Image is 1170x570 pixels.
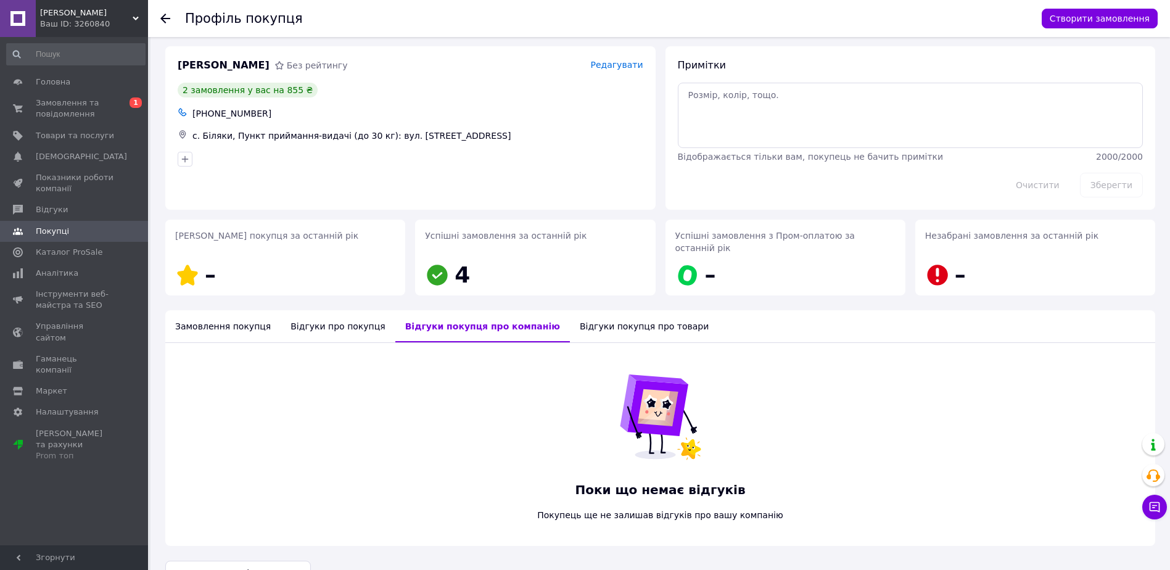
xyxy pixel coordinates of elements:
span: Поки що немає відгуків [520,481,801,499]
span: – [705,262,716,287]
img: Поки що немає відгуків [611,368,709,466]
span: – [955,262,966,287]
button: Створити замовлення [1042,9,1158,28]
span: Інструменти веб-майстра та SEO [36,289,114,311]
span: Покупці [36,226,69,237]
span: Примітки [678,59,726,71]
span: Маркет [36,386,67,397]
span: Замовлення та повідомлення [36,97,114,120]
span: [PERSON_NAME] покупця за останній рік [175,231,358,241]
div: 2 замовлення у вас на 855 ₴ [178,83,318,97]
h1: Профіль покупця [185,11,303,26]
div: Ваш ID: 3260840 [40,19,148,30]
span: 2000 / 2000 [1096,152,1143,162]
span: Гаманець компанії [36,353,114,376]
span: Головна [36,76,70,88]
span: 1 [130,97,142,108]
span: Незабрані замовлення за останній рік [925,231,1098,241]
button: Чат з покупцем [1142,495,1167,519]
span: Каталог ProSale [36,247,102,258]
div: Відгуки про покупця [281,310,395,342]
div: Відгуки покупця про компанію [395,310,570,342]
span: – [205,262,216,287]
div: Відгуки покупця про товари [570,310,719,342]
span: Без рейтингу [287,60,348,70]
span: 4 [455,262,470,287]
span: Покупець ще не залишав відгуків про вашу компанію [520,509,801,521]
span: [DEMOGRAPHIC_DATA] [36,151,127,162]
span: [PERSON_NAME] [178,59,270,73]
span: Успішні замовлення за останній рік [425,231,587,241]
span: Редагувати [590,60,643,70]
span: Відгуки [36,204,68,215]
div: Prom топ [36,450,114,461]
span: Товари та послуги [36,130,114,141]
span: Налаштування [36,407,99,418]
span: Показники роботи компанії [36,172,114,194]
span: Успішні замовлення з Пром-оплатою за останній рік [675,231,855,253]
div: Повернутися назад [160,12,170,25]
span: Аналітика [36,268,78,279]
span: [PERSON_NAME] та рахунки [36,428,114,462]
input: Пошук [6,43,146,65]
div: с. Біляки, Пункт приймання-видачі (до 30 кг): вул. [STREET_ADDRESS] [190,127,646,144]
div: Замовлення покупця [165,310,281,342]
span: Світ Приманки [40,7,133,19]
div: [PHONE_NUMBER] [190,105,646,122]
span: Відображається тільки вам, покупець не бачить примітки [678,152,944,162]
span: Управління сайтом [36,321,114,343]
